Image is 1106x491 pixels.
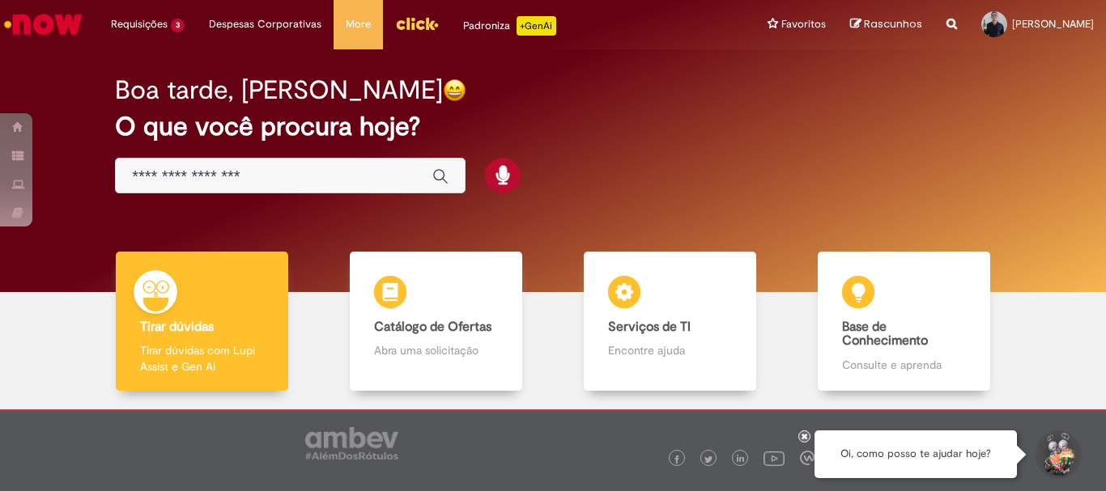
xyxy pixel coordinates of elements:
a: Tirar dúvidas Tirar dúvidas com Lupi Assist e Gen Ai [85,252,319,392]
div: Padroniza [463,16,556,36]
b: Tirar dúvidas [140,319,214,335]
img: logo_footer_workplace.png [800,451,815,465]
img: logo_footer_ambev_rotulo_gray.png [305,427,398,459]
a: Catálogo de Ofertas Abra uma solicitação [319,252,553,392]
div: Oi, como posso te ajudar hoje? [815,430,1017,478]
img: logo_footer_facebook.png [673,455,681,463]
b: Base de Conhecimento [842,319,928,349]
img: logo_footer_linkedin.png [737,455,745,464]
button: Iniciar Conversa de Suporte [1033,430,1082,479]
p: Abra uma solicitação [374,342,497,358]
b: Serviços de TI [608,319,691,335]
p: Consulte e aprenda [842,357,965,373]
p: Encontre ajuda [608,342,731,358]
span: More [346,16,371,32]
span: Favoritos [781,16,826,32]
span: Despesas Corporativas [209,16,321,32]
span: 3 [171,19,185,32]
h2: Boa tarde, [PERSON_NAME] [115,76,443,104]
img: logo_footer_twitter.png [704,455,713,463]
span: [PERSON_NAME] [1012,17,1094,31]
a: Base de Conhecimento Consulte e aprenda [787,252,1021,392]
img: click_logo_yellow_360x200.png [395,11,439,36]
h2: O que você procura hoje? [115,112,991,141]
p: +GenAi [517,16,556,36]
b: Catálogo de Ofertas [374,319,491,335]
img: ServiceNow [2,8,85,40]
a: Serviços de TI Encontre ajuda [553,252,787,392]
span: Rascunhos [864,16,922,32]
img: happy-face.png [443,78,466,102]
img: logo_footer_youtube.png [764,447,785,468]
p: Tirar dúvidas com Lupi Assist e Gen Ai [140,342,263,375]
span: Requisições [111,16,168,32]
a: Rascunhos [850,17,922,32]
